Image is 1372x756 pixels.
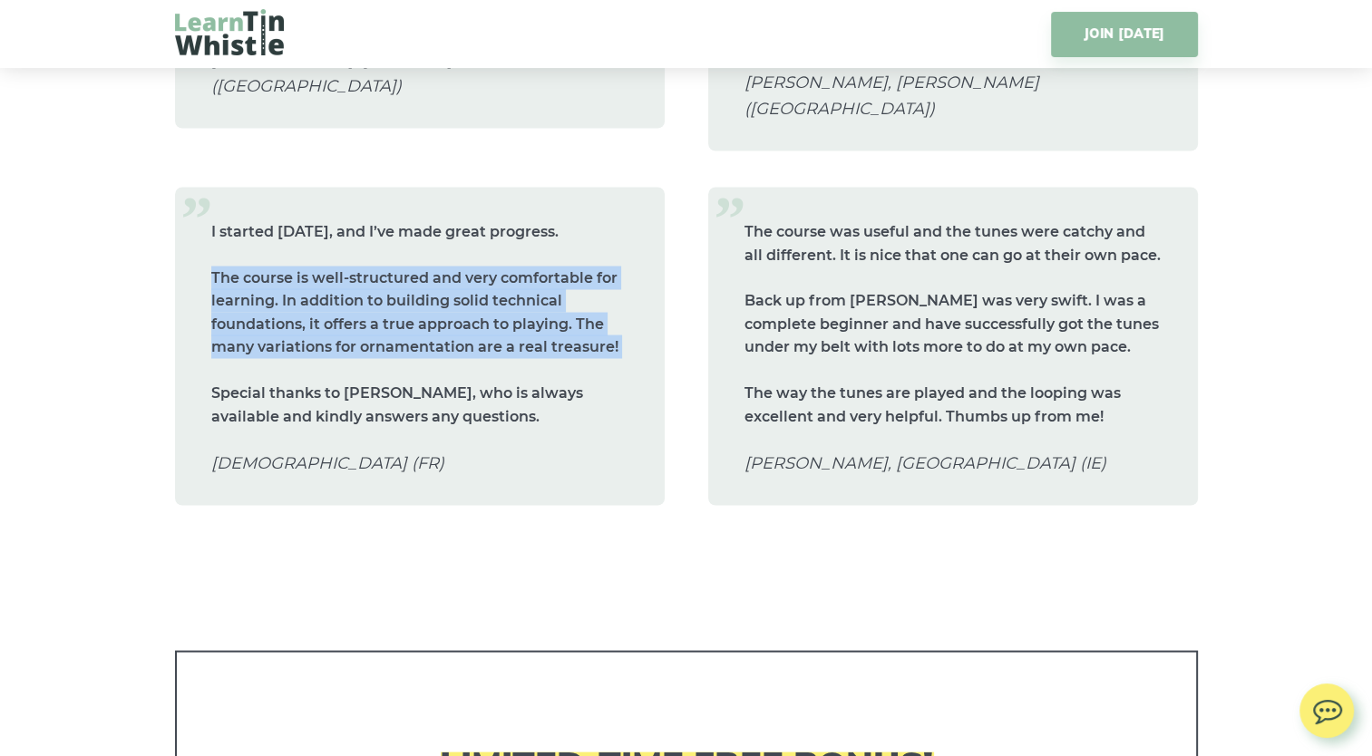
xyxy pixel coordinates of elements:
cite: [DEMOGRAPHIC_DATA] (FR) [211,451,628,477]
p: The way the tunes are played and the looping was excellent and very helpful. Thumbs up from me! [744,382,1162,428]
p: Special thanks to [PERSON_NAME], who is always available and kindly answers any questions. [211,382,628,428]
p: The course is well-structured and very comfortable for learning. In addition to building solid te... [211,267,628,359]
cite: [PERSON_NAME], [US_STATE] ([GEOGRAPHIC_DATA]) [211,47,628,100]
img: chat.svg [1299,683,1354,730]
cite: [PERSON_NAME], [GEOGRAPHIC_DATA] (IE) [744,451,1162,477]
img: LearnTinWhistle.com [175,9,284,55]
p: Back up from [PERSON_NAME] was very swift. I was a complete beginner and have successfully got th... [744,289,1162,359]
cite: [PERSON_NAME], [PERSON_NAME] ([GEOGRAPHIC_DATA]) [744,70,1162,122]
p: The course was useful and the tunes were catchy and all different. It is nice that one can go at ... [744,220,1162,267]
a: JOIN [DATE] [1051,12,1197,57]
p: I started [DATE], and I’ve made great progress. [211,220,628,244]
